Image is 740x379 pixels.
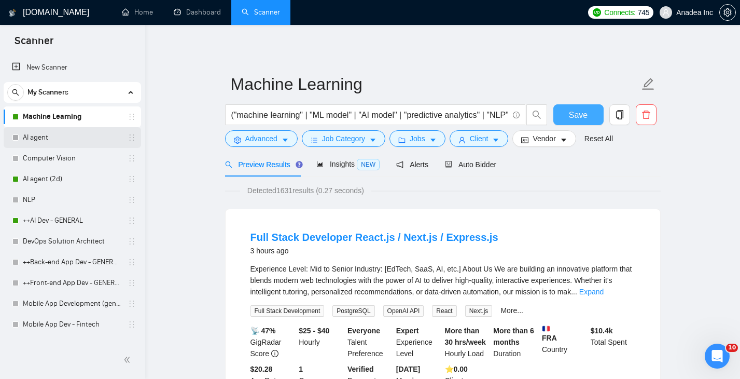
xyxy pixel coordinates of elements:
span: search [225,161,232,168]
span: React [432,305,456,317]
span: holder [128,196,136,204]
b: Everyone [347,327,380,335]
div: Talent Preference [345,325,394,359]
a: Mobile App Dev - Fintech [23,314,121,335]
div: Hourly [297,325,345,359]
div: Tooltip anchor [295,160,304,169]
button: Save [553,104,604,125]
b: 1 [299,365,303,373]
span: notification [396,161,403,168]
span: holder [128,300,136,308]
span: user [458,136,466,144]
input: Scanner name... [231,71,639,97]
span: holder [128,154,136,163]
span: Full Stack Development [250,305,325,317]
a: AI agent [23,127,121,148]
div: Total Spent [589,325,637,359]
a: homeHome [122,8,153,17]
a: ++AI Dev - GENERAL [23,210,121,231]
b: $20.28 [250,365,273,373]
span: caret-down [560,136,567,144]
span: Insights [316,160,380,168]
button: userClientcaret-down [450,130,509,147]
b: [DATE] [396,365,420,373]
a: Machine Learning [23,106,121,127]
a: dashboardDashboard [174,8,221,17]
a: Computer Vision [23,148,121,169]
span: Advanced [245,133,277,144]
img: 🇫🇷 [542,325,550,332]
span: robot [445,161,452,168]
span: idcard [521,136,528,144]
span: My Scanners [27,82,68,103]
span: setting [234,136,241,144]
li: New Scanner [4,57,141,78]
a: New Scanner [12,57,133,78]
b: $25 - $40 [299,327,329,335]
a: Mobile App Development (general) [23,293,121,314]
span: copy [610,110,630,119]
span: search [527,110,547,119]
div: Country [540,325,589,359]
span: search [8,89,23,96]
div: Hourly Load [443,325,492,359]
a: ++Back-end App Dev - GENERAL (cleaned) [23,252,121,273]
b: Verified [347,365,374,373]
b: More than 6 months [493,327,534,346]
button: search [7,84,24,101]
span: area-chart [316,160,324,168]
span: user [662,9,669,16]
a: setting [719,8,736,17]
span: Client [470,133,488,144]
a: searchScanner [242,8,280,17]
span: Job Category [322,133,365,144]
span: OpenAI API [383,305,424,317]
span: double-left [123,355,134,365]
span: Jobs [410,133,425,144]
span: Connects: [604,7,635,18]
span: Detected 1631 results (0.27 seconds) [240,185,371,196]
button: setting [719,4,736,21]
button: delete [636,104,657,125]
span: info-circle [271,350,278,357]
a: AI agent (2d) [23,169,121,189]
a: ++Front-end App Dev - GENERAL [23,273,121,293]
span: info-circle [513,112,520,118]
span: Scanner [6,33,62,55]
button: search [526,104,547,125]
span: NEW [357,159,380,170]
img: logo [9,5,16,21]
iframe: Intercom live chat [705,344,730,369]
a: DevOps Solution Architect [23,231,121,252]
span: holder [128,216,136,225]
a: Full Stack Developer React.js / Next.js / Express.js [250,232,498,243]
span: edit [641,77,655,91]
span: holder [128,258,136,266]
b: $ 10.4k [591,327,613,335]
span: Preview Results [225,160,300,169]
b: Expert [396,327,419,335]
span: bars [311,136,318,144]
span: Save [569,109,588,121]
b: ⭐️ 0.00 [445,365,468,373]
button: copy [609,104,630,125]
button: settingAdvancedcaret-down [225,130,298,147]
span: holder [128,175,136,183]
span: 745 [638,7,649,18]
b: FRA [542,325,587,342]
div: Duration [491,325,540,359]
button: folderJobscaret-down [389,130,445,147]
b: 📡 47% [250,327,276,335]
span: Vendor [533,133,555,144]
div: Experience Level: Mid to Senior Industry: [EdTech, SaaS, AI, etc.] About Us We are building an in... [250,263,635,297]
b: More than 30 hrs/week [445,327,486,346]
a: NLP [23,189,121,210]
span: Auto Bidder [445,160,496,169]
span: delete [636,110,656,119]
span: holder [128,320,136,329]
a: More... [500,306,523,315]
button: idcardVendorcaret-down [512,130,576,147]
a: Mobile App Dev - Real Estate [23,335,121,356]
span: holder [128,113,136,121]
span: holder [128,237,136,246]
